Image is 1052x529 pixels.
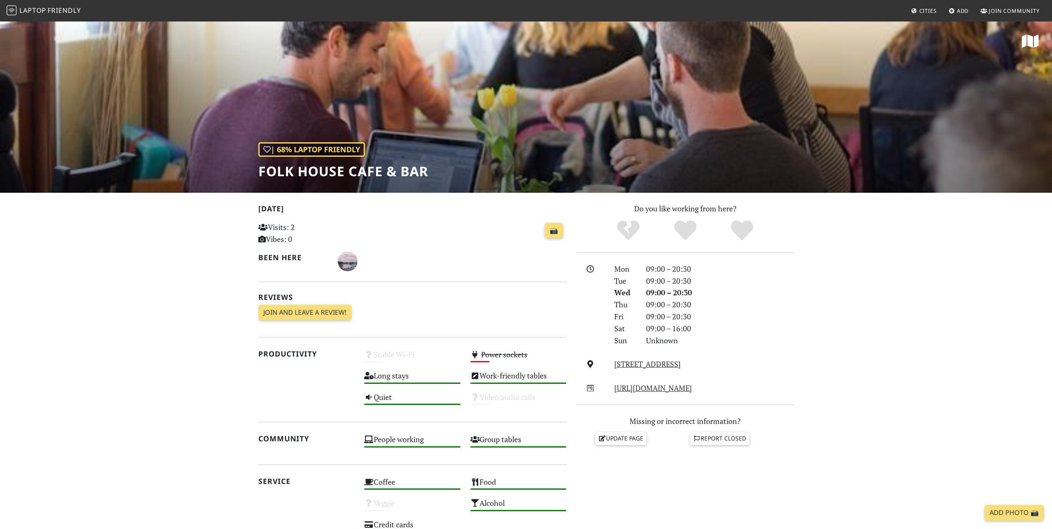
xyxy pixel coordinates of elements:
a: Cities [908,3,940,18]
div: Unknown [641,335,799,347]
h2: Reviews [258,293,567,302]
p: Do you like working from here? [577,203,794,215]
div: Work-friendly tables [465,369,572,390]
a: Join and leave a review! [258,305,351,321]
a: LaptopFriendly LaptopFriendly [7,4,81,18]
div: Video/audio calls [465,390,572,412]
h2: Productivity [258,349,355,358]
h2: Service [258,477,355,486]
a: Add [945,3,972,18]
div: Definitely! [713,219,771,242]
div: Stable Wi-Fi [359,348,465,369]
p: Visits: 2 Vibes: 0 [258,221,355,245]
h2: [DATE] [258,204,567,216]
div: Sun [609,335,641,347]
span: Add [957,7,969,14]
a: Update page [595,432,646,445]
div: Veggie [359,496,465,517]
p: Missing or incorrect information? [577,415,794,427]
s: Power sockets [481,349,527,359]
div: Long stays [359,369,465,390]
a: Add Photo 📸 [985,505,1044,521]
div: 09:00 – 16:00 [641,323,799,335]
div: Tue [609,275,641,287]
span: Join Community [989,7,1040,14]
div: People working [359,433,465,454]
div: 09:00 – 20:30 [641,287,799,299]
span: Cities [919,7,937,14]
div: No [600,219,657,242]
a: Join Community [977,3,1043,18]
div: Group tables [465,433,572,454]
div: Yes [657,219,714,242]
div: Quiet [359,390,465,412]
div: Food [465,475,572,496]
div: | 68% Laptop Friendly [258,142,365,157]
div: Thu [609,299,641,311]
div: Mon [609,263,641,275]
h2: Been here [258,253,328,262]
h1: Folk House Cafe & Bar [258,163,428,179]
div: Wed [609,287,641,299]
div: Fri [609,311,641,323]
h2: Community [258,434,355,443]
div: 09:00 – 20:30 [641,263,799,275]
img: LaptopFriendly [7,5,17,15]
div: 09:00 – 20:30 [641,299,799,311]
div: 09:00 – 20:30 [641,311,799,323]
a: [URL][DOMAIN_NAME] [614,383,692,393]
div: Alcohol [465,496,572,517]
a: 📸 [545,223,563,239]
div: 09:00 – 20:30 [641,275,799,287]
div: Sat [609,323,641,335]
a: [STREET_ADDRESS] [614,359,681,369]
img: 3071-emma.jpg [338,251,358,271]
span: Emma [338,256,358,266]
a: Report closed [690,432,750,445]
span: Laptop [19,6,46,15]
div: Coffee [359,475,465,496]
span: Friendly [48,6,81,15]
